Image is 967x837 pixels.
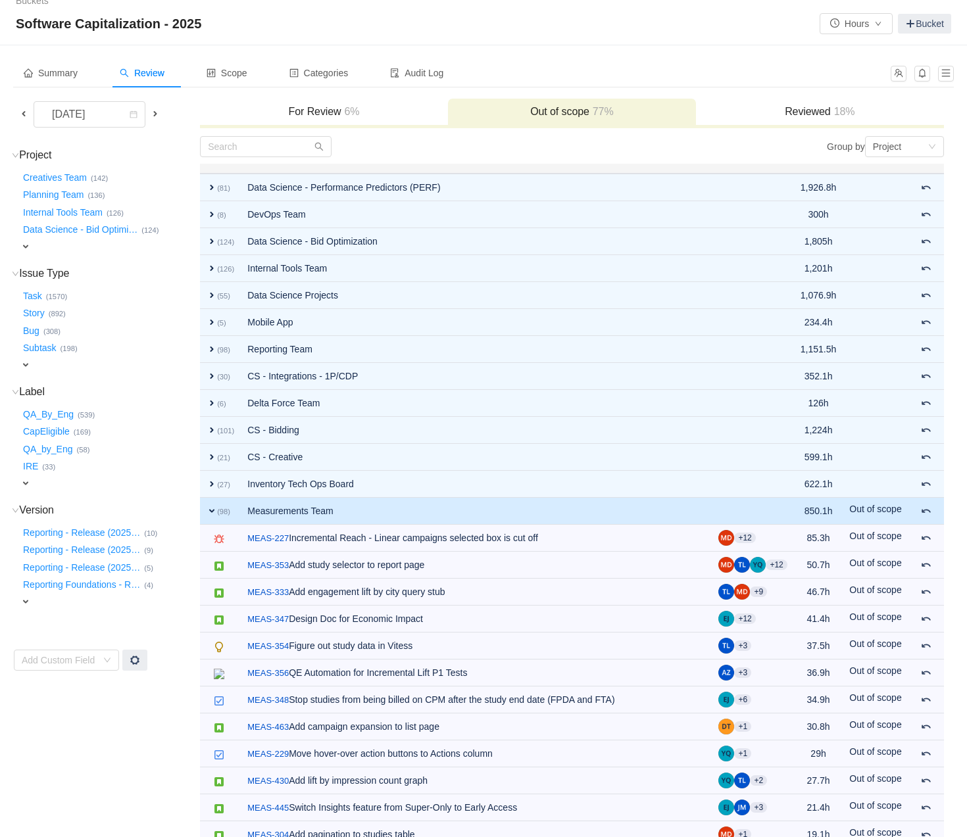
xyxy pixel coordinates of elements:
[241,309,712,336] td: Mobile App
[74,428,91,436] small: (169)
[207,344,217,354] span: expand
[217,481,230,489] small: (27)
[20,596,31,607] span: expand
[938,66,954,82] button: icon: menu
[144,581,153,589] small: (4)
[734,584,750,600] img: MD
[241,201,712,228] td: DevOps Team
[794,444,843,471] td: 599.1h
[207,182,217,193] span: expand
[24,68,78,78] span: Summary
[20,404,78,425] button: QA_By_Eng
[794,606,843,633] td: 41.4h
[289,68,299,78] i: icon: profile
[120,68,129,78] i: icon: search
[214,561,224,571] img: story.svg
[12,507,19,514] i: icon: down
[849,504,901,514] span: Out of scope
[794,498,843,525] td: 850.1h
[241,228,712,255] td: Data Science - Bid Optimization
[207,425,217,435] span: expand
[12,389,19,396] i: icon: down
[734,667,751,678] aui-badge: +3
[61,345,78,352] small: (198)
[241,336,712,363] td: Reporting Team
[794,713,843,740] td: 30.8h
[718,611,734,627] img: EJ
[241,740,712,767] td: Move hover-over action buttons to Actions column
[241,794,712,821] td: Switch Insights feature from Super-Only to Early Access
[794,201,843,228] td: 300h
[217,292,230,300] small: (55)
[20,338,61,359] button: Subtask
[49,310,66,318] small: (892)
[734,721,751,732] aui-badge: +1
[77,446,90,454] small: (58)
[214,669,224,679] img: 11311
[794,525,843,552] td: 85.3h
[217,238,234,246] small: (124)
[217,184,230,192] small: (81)
[766,560,787,570] aui-badge: +12
[20,439,77,460] button: QA_by_Eng
[794,552,843,579] td: 50.7h
[20,522,144,543] button: Reporting - Release (2025…
[20,360,31,370] span: expand
[207,68,216,78] i: icon: control
[794,471,843,498] td: 622.1h
[22,654,97,667] div: Add Custom Field
[849,611,901,622] span: Out of scope
[217,265,234,273] small: (126)
[217,373,230,381] small: (30)
[794,336,843,363] td: 1,151.5h
[207,479,217,489] span: expand
[390,68,443,78] span: Audit Log
[20,202,107,223] button: Internal Tools Team
[241,174,712,201] td: Data Science - Performance Predictors (PERF)
[734,773,750,788] img: TL
[849,531,901,541] span: Out of scope
[207,263,217,274] span: expand
[455,105,689,118] h3: Out of scope
[794,228,843,255] td: 1,805h
[41,102,98,127] div: [DATE]
[207,506,217,516] span: expand
[214,642,224,652] img: 10322
[241,633,712,659] td: Figure out study data in Vitess
[247,775,289,788] a: MEAS-430
[849,638,901,649] span: Out of scope
[247,667,289,680] a: MEAS-356
[241,659,712,686] td: QE Automation for Incremental Lift P1 Tests
[217,400,226,408] small: (6)
[734,613,755,624] aui-badge: +12
[241,525,712,552] td: Incremental Reach - Linear campaigns selected box is cut off
[794,390,843,417] td: 126h
[43,327,61,335] small: (308)
[734,800,750,815] img: JM
[750,586,767,597] aui-badge: +9
[718,530,734,546] img: MD
[849,665,901,676] span: Out of scope
[207,209,217,220] span: expand
[103,656,111,665] i: icon: down
[247,694,289,707] a: MEAS-348
[849,800,901,811] span: Out of scope
[247,586,289,599] a: MEAS-333
[718,692,734,707] img: EJ
[794,255,843,282] td: 1,201h
[207,105,441,118] h3: For Review
[241,417,712,444] td: CS - Bidding
[589,106,614,117] span: 77%
[718,665,734,681] img: AZ
[214,750,224,760] img: 10318
[20,303,49,324] button: Story
[207,317,217,327] span: expand
[750,775,767,786] aui-badge: +2
[241,498,712,525] td: Measurements Team
[734,694,751,705] aui-badge: +6
[873,137,902,156] div: Project
[20,421,74,442] button: CapEligible
[214,534,224,544] img: 10303
[794,282,843,309] td: 1,076.9h
[390,68,399,78] i: icon: audit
